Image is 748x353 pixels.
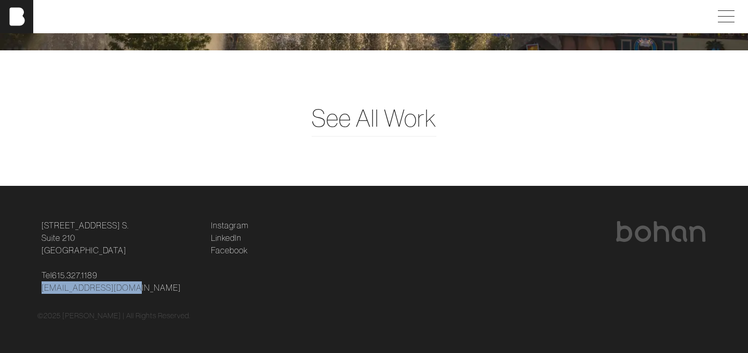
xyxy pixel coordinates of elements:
[211,244,248,256] a: Facebook
[42,219,129,256] a: [STREET_ADDRESS] S.Suite 210[GEOGRAPHIC_DATA]
[615,221,706,242] img: bohan logo
[52,269,98,281] a: 615.327.1189
[37,310,711,321] div: © 2025
[42,281,181,294] a: [EMAIL_ADDRESS][DOMAIN_NAME]
[211,232,242,244] a: LinkedIn
[211,219,248,232] a: Instagram
[62,310,191,321] p: [PERSON_NAME] | All Rights Reserved.
[42,269,198,294] p: Tel
[312,100,436,136] a: See All Work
